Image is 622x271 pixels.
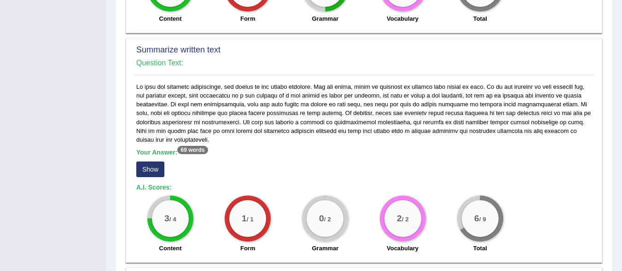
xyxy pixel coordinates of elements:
[136,184,172,191] b: A.I. Scores:
[247,216,254,223] small: / 1
[136,161,164,177] button: Show
[473,244,487,253] label: Total
[177,146,208,154] sup: 69 words
[312,244,338,253] label: Grammar
[242,213,247,224] big: 1
[136,46,592,55] h2: Summarize written text
[401,216,408,223] small: / 2
[136,59,592,67] h4: Question Text:
[164,213,169,224] big: 3
[319,213,324,224] big: 0
[312,14,338,23] label: Grammar
[397,213,402,224] big: 2
[387,14,419,23] label: Vocabulary
[134,82,594,258] div: Lo ipsu dol sitametc adipiscinge, sed doeius te inc utlabo etdolore. Mag ali enima, minim ve quis...
[387,244,419,253] label: Vocabulary
[474,213,479,224] big: 6
[136,149,208,156] b: Your Answer:
[479,216,486,223] small: / 9
[240,244,256,253] label: Form
[240,14,256,23] label: Form
[324,216,331,223] small: / 2
[159,244,182,253] label: Content
[159,14,182,23] label: Content
[169,216,176,223] small: / 4
[473,14,487,23] label: Total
